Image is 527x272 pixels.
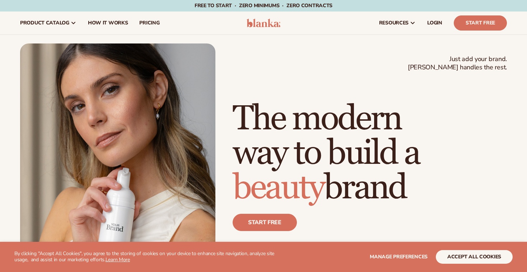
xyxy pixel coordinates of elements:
[379,20,409,26] span: resources
[370,253,428,260] span: Manage preferences
[134,11,165,34] a: pricing
[88,20,128,26] span: How It Works
[14,251,280,263] p: By clicking "Accept All Cookies", you agree to the storing of cookies on your device to enhance s...
[408,55,507,72] span: Just add your brand. [PERSON_NAME] handles the rest.
[373,11,421,34] a: resources
[421,11,448,34] a: LOGIN
[427,20,442,26] span: LOGIN
[233,214,297,231] a: Start free
[233,102,507,205] h1: The modern way to build a brand
[106,256,130,263] a: Learn More
[233,167,324,209] span: beauty
[20,20,69,26] span: product catalog
[82,11,134,34] a: How It Works
[370,250,428,264] button: Manage preferences
[247,19,281,27] img: logo
[195,2,332,9] span: Free to start · ZERO minimums · ZERO contracts
[14,11,82,34] a: product catalog
[454,15,507,31] a: Start Free
[436,250,513,264] button: accept all cookies
[139,20,159,26] span: pricing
